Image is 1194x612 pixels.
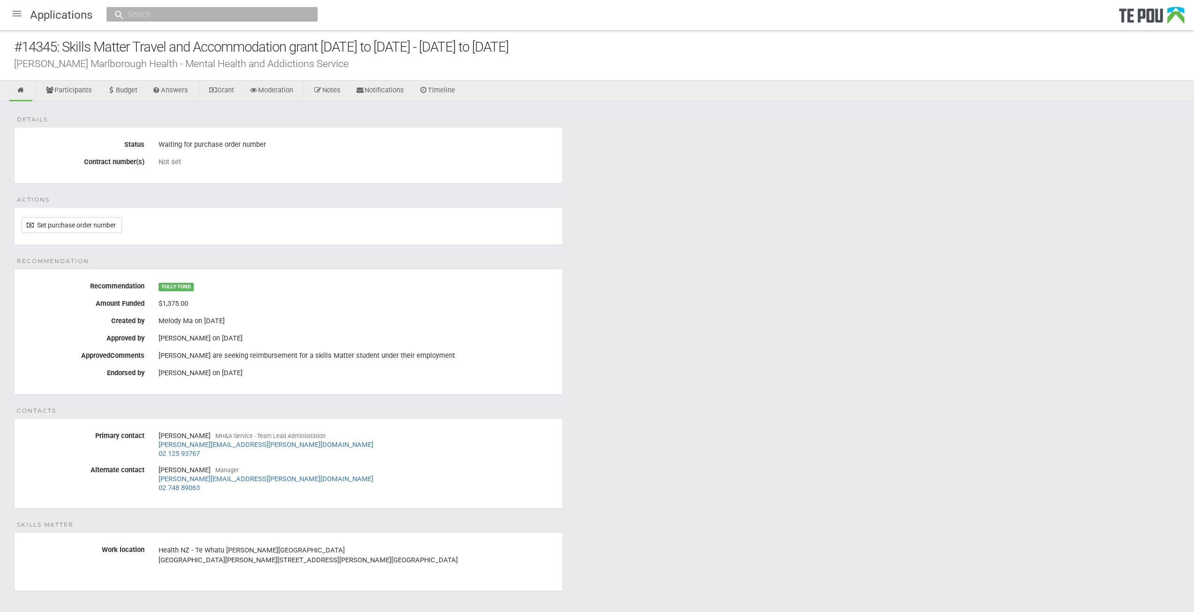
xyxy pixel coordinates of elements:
div: $1,375.00 [159,296,555,312]
label: Created by [15,313,152,325]
label: Approved by [15,331,152,342]
a: Budget [100,81,144,101]
div: [PERSON_NAME] are seeking reimbursement for a skills Matter student under their employment [159,348,555,364]
div: [PERSON_NAME] [159,462,555,495]
div: Melody Ma on [DATE] [159,317,555,325]
div: #14345: Skills Matter Travel and Accommodation grant [DATE] to [DATE] - [DATE] to [DATE] [14,37,1194,57]
label: Endorsed by [15,365,152,377]
span: Actions [17,196,50,204]
label: Amount Funded [15,296,152,308]
a: 02 125 93767 [159,449,200,458]
a: Notifications [349,81,411,101]
span: Contacts [17,407,56,415]
label: Contract number(s) [15,154,152,166]
label: Primary contact [15,428,152,440]
span: FULLY FUND [159,283,194,291]
span: Recommendation [17,257,89,265]
input: Search [125,9,290,19]
a: Timeline [412,81,462,101]
label: Alternate contact [15,462,152,474]
a: Grant [201,81,241,101]
address: Health NZ - Te Whatu [PERSON_NAME][GEOGRAPHIC_DATA] [GEOGRAPHIC_DATA][PERSON_NAME][STREET_ADDRESS... [159,545,555,565]
a: 02 748 89063 [159,484,200,492]
a: [PERSON_NAME][EMAIL_ADDRESS][PERSON_NAME][DOMAIN_NAME] [159,440,373,449]
div: [PERSON_NAME] on [DATE] [159,369,555,377]
a: Answers [145,81,196,101]
span: MH&A Service - Team Lead Administration [215,432,326,439]
label: ApprovedComments [15,348,152,360]
label: Recommendation [15,279,152,290]
a: Moderation [242,81,300,101]
div: [PERSON_NAME] on [DATE] [159,334,555,342]
span: Manager [215,467,239,474]
div: [PERSON_NAME] [159,428,555,461]
a: Participants [38,81,99,101]
div: Not set [159,158,555,166]
span: Skills Matter [17,521,74,529]
label: Status [15,137,152,149]
label: Work location [15,542,152,554]
a: Set purchase order number [22,217,122,233]
div: [PERSON_NAME] Marlborough Health - Mental Health and Addictions Service [14,59,1194,68]
div: Waiting for purchase order number [159,137,555,153]
span: Details [17,115,48,124]
a: Notes [306,81,348,101]
a: [PERSON_NAME][EMAIL_ADDRESS][PERSON_NAME][DOMAIN_NAME] [159,475,373,483]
